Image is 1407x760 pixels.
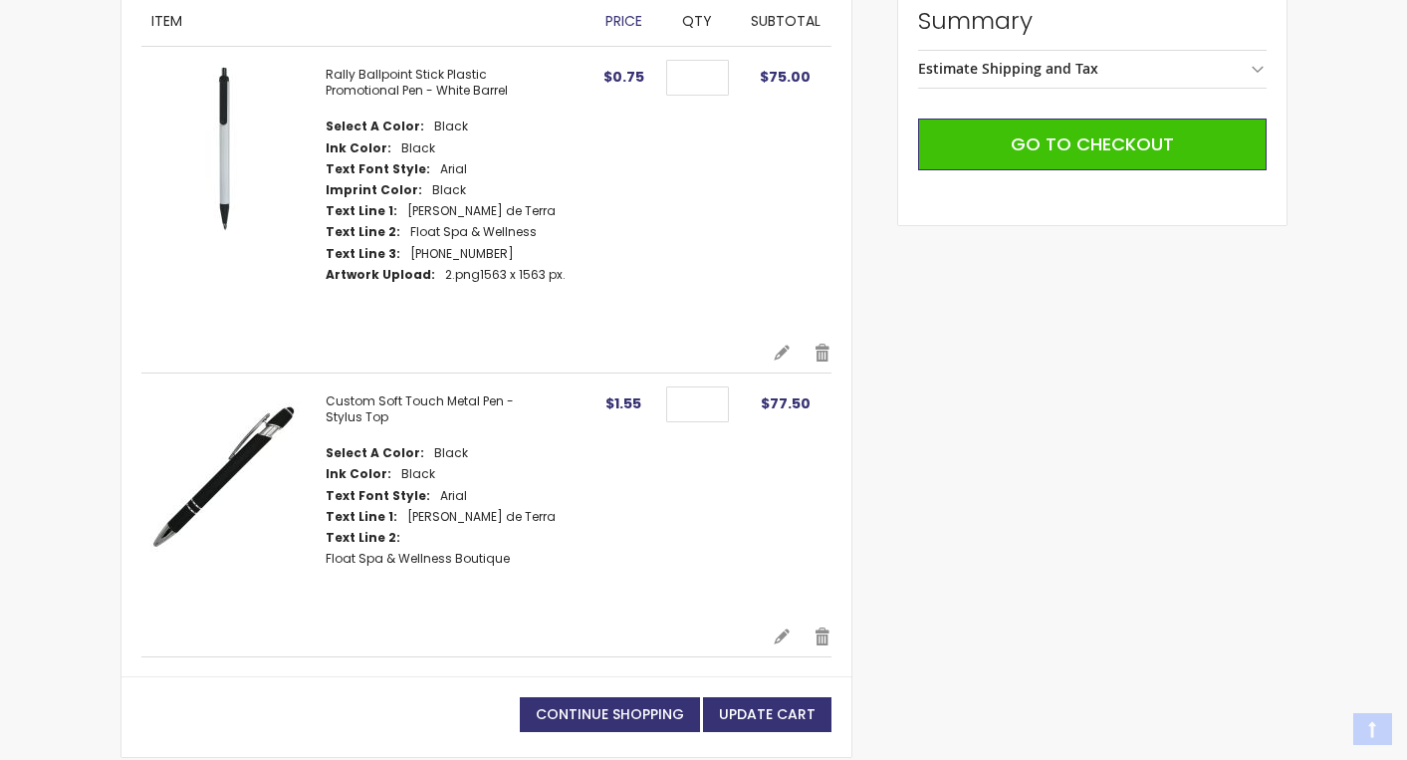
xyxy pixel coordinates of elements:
dt: Text Font Style [326,488,430,504]
dt: Select A Color [326,445,424,461]
dd: Arial [440,488,467,504]
button: Update Cart [703,697,831,732]
dd: Arial [440,161,467,177]
span: Go to Checkout [1011,131,1174,156]
span: Qty [682,11,712,31]
a: Custom Soft Touch Stylus Pen-Black [141,393,326,608]
span: Item [151,11,182,31]
span: $75.00 [760,67,811,87]
dd: Black [434,445,468,461]
span: $1.55 [605,393,641,413]
dd: [PERSON_NAME] de Terra [407,509,556,525]
a: Rally Ballpoint Stick Plastic Promotional Pen - White Barrel [326,66,508,99]
span: $0.75 [603,67,644,87]
dd: 1563 x 1563 px. [445,267,566,283]
a: 2.png [445,266,480,283]
dt: Select A Color [326,119,424,134]
dt: Imprint Color [326,182,422,198]
dd: Float Spa & Wellness Boutique [326,551,510,567]
dd: Black [432,182,466,198]
a: Continue Shopping [520,697,700,732]
dd: Black [434,119,468,134]
strong: Summary [918,5,1267,37]
dt: Text Line 1 [326,509,397,525]
dt: Text Line 3 [326,246,400,262]
dt: Artwork Upload [326,267,435,283]
dd: Black [401,466,435,482]
img: Rally Ballpoint Stick Plastic Promotional Pen - White Barrel-Black [141,67,306,231]
button: Go to Checkout [918,119,1267,170]
dt: Ink Color [326,140,391,156]
dd: [PHONE_NUMBER] [410,246,514,262]
a: Custom Soft Touch Metal Pen - Stylus Top [326,392,514,425]
img: Custom Soft Touch Stylus Pen-Black [141,393,306,558]
dd: [PERSON_NAME] de Terra [407,203,556,219]
dd: Float Spa & Wellness [410,224,537,240]
dt: Text Line 2 [326,530,400,546]
span: Update Cart [719,704,816,724]
dt: Text Line 1 [326,203,397,219]
a: Rally Ballpoint Stick Plastic Promotional Pen - White Barrel-Black [141,67,326,323]
span: $77.50 [761,393,811,413]
dt: Ink Color [326,466,391,482]
strong: Estimate Shipping and Tax [918,59,1098,78]
span: Continue Shopping [536,704,684,724]
dt: Text Line 2 [326,224,400,240]
dt: Text Font Style [326,161,430,177]
span: Price [605,11,642,31]
a: Top [1353,713,1392,745]
span: Subtotal [751,11,821,31]
dd: Black [401,140,435,156]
